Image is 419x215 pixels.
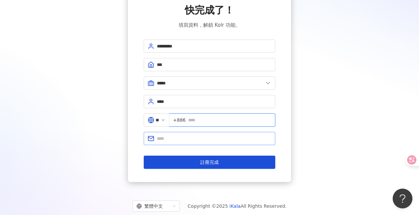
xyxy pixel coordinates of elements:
span: Copyright © 2025 All Rights Reserved. [188,202,287,210]
span: +886 [173,116,185,124]
span: 快完成了！ [185,3,234,17]
span: 填寫資料，解鎖 Kolr 功能。 [179,21,240,29]
a: iKala [230,203,241,209]
div: 繁體中文 [136,201,170,211]
iframe: Help Scout Beacon - Open [393,189,412,208]
span: 註冊完成 [200,160,219,165]
button: 註冊完成 [144,156,275,169]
